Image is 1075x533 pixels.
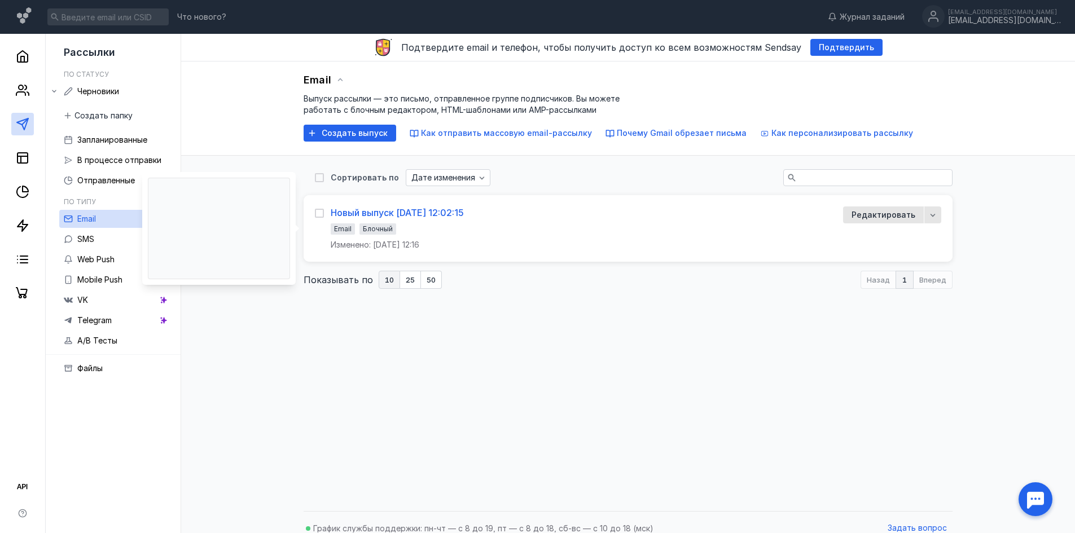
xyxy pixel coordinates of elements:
button: 10 [379,271,400,289]
button: Почему Gmail обрезает письма [605,127,747,139]
span: График службы поддержки: пн-чт — с 8 до 19, пт — с 8 до 18, сб-вс — с 10 до 18 (мск) [313,523,653,533]
a: Журнал заданий [822,11,910,23]
span: Как персонализировать рассылку [771,128,913,138]
span: Telegram [77,315,112,325]
div: [EMAIL_ADDRESS][DOMAIN_NAME] [948,8,1061,15]
button: Как персонализировать рассылку [760,127,913,139]
a: Telegram [59,311,174,329]
button: Дате изменения [406,169,490,186]
span: Задать вопрос [888,523,947,533]
a: A/B Тесты [59,332,174,350]
span: Выпуск рассылки — это письмо, отправленное группе подписчиков. Вы можете работать с блочным редак... [304,94,620,114]
a: SMS [59,230,174,248]
button: 50 [421,271,442,289]
a: Файлы [59,359,174,377]
h5: По типу [64,197,96,206]
span: Рассылки [64,46,115,58]
span: Дате изменения [411,173,475,183]
a: Черновики [59,82,174,100]
a: Web Push [59,250,174,268]
span: Как отправить массовую email-рассылку [421,128,592,138]
span: Email [334,224,352,233]
div: Новый выпуск [DATE] 12:02:15 [331,207,464,218]
a: VK [59,291,174,309]
span: Почему Gmail обрезает письма [617,128,747,138]
button: Подтвердить [810,39,883,56]
span: Блочный [363,224,393,233]
input: Введите email или CSID [47,8,169,25]
button: Редактировать [843,206,924,223]
a: Mobile Push [59,271,174,289]
div: Изменено: [DATE] 12:16 [331,239,419,250]
span: Черновики [77,86,119,96]
button: Создать папку [59,107,138,124]
span: 10 [385,276,394,284]
span: Web Push [77,254,115,264]
span: Email [77,214,96,223]
span: VK [77,295,88,305]
span: Что нового? [177,13,226,21]
span: В процессе отправки [77,155,161,165]
button: Создать выпуск [304,125,396,142]
span: A/B Тесты [77,336,117,345]
span: Журнал заданий [840,11,905,23]
a: Email [59,210,174,228]
span: Показывать по [304,273,373,287]
button: Как отправить массовую email-рассылку [410,127,592,139]
span: Подтвердить [819,43,874,52]
span: Файлы [77,363,103,373]
a: Запланированные [59,131,174,149]
span: Редактировать [852,209,915,221]
a: В процессе отправки [59,151,174,169]
span: Создать папку [74,111,133,121]
button: 25 [400,271,421,289]
div: [EMAIL_ADDRESS][DOMAIN_NAME] [948,16,1061,25]
a: Что нового? [172,13,232,21]
span: 50 [427,276,436,284]
div: Сортировать по [331,174,399,182]
span: Mobile Push [77,275,122,284]
span: Отправленные [77,175,135,185]
span: SMS [77,234,94,244]
span: Создать выпуск [322,129,388,138]
h5: По статусу [64,70,109,78]
span: Запланированные [77,135,147,144]
span: Email [304,74,331,86]
a: Отправленные [59,171,174,190]
span: 25 [406,276,415,284]
span: Подтвердите email и телефон, чтобы получить доступ ко всем возможностям Sendsay [401,42,801,53]
a: Новый выпуск [DATE] 12:02:15 [331,206,464,219]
